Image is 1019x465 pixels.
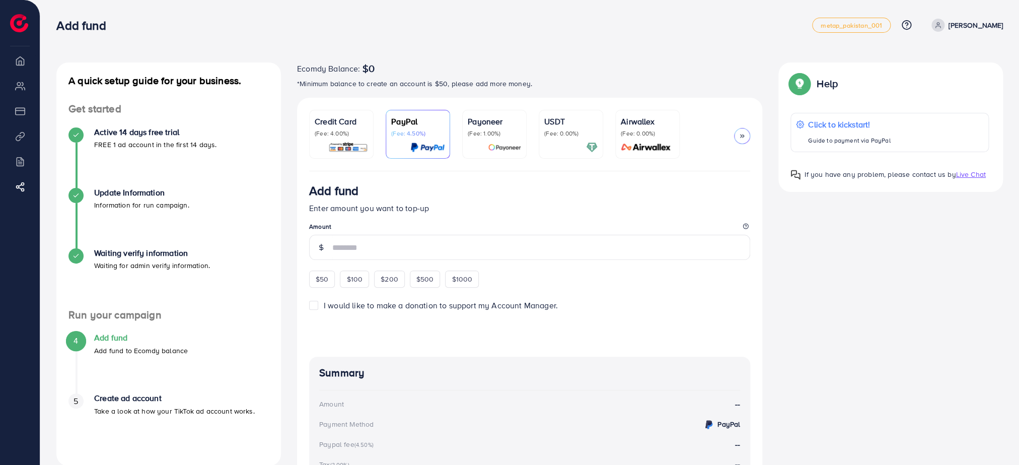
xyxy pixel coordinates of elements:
[94,405,255,417] p: Take a look at how your TikTok ad account works.
[805,169,956,179] span: If you have any problem, please contact us by
[94,333,188,343] h4: Add fund
[544,129,598,138] p: (Fee: 0.00%)
[315,115,368,127] p: Credit Card
[94,127,216,137] h4: Active 14 days free trial
[976,420,1011,457] iframe: Chat
[94,188,189,197] h4: Update Information
[808,118,890,130] p: Click to kickstart!
[324,300,558,311] span: I would like to make a donation to support my Account Manager.
[416,274,434,284] span: $500
[328,142,368,153] img: card
[94,248,210,258] h4: Waiting verify information
[735,439,740,450] strong: --
[410,142,445,153] img: card
[94,199,189,211] p: Information for run campaign.
[316,274,328,284] span: $50
[56,248,281,309] li: Waiting verify information
[315,129,368,138] p: (Fee: 4.00%)
[309,183,358,198] h3: Add fund
[488,142,521,153] img: card
[621,129,674,138] p: (Fee: 0.00%)
[354,441,374,449] small: (4.50%)
[297,62,360,75] span: Ecomdy Balance:
[391,129,445,138] p: (Fee: 4.50%)
[812,18,891,33] a: metap_pakistan_001
[319,439,377,449] div: Paypal fee
[621,115,674,127] p: Airwallex
[618,142,674,153] img: card
[790,75,809,93] img: Popup guide
[10,14,28,32] img: logo
[74,395,78,407] span: 5
[468,129,521,138] p: (Fee: 1.00%)
[468,115,521,127] p: Payoneer
[309,222,750,235] legend: Amount
[56,393,281,454] li: Create ad account
[790,170,800,180] img: Popup guide
[362,62,374,75] span: $0
[56,333,281,393] li: Add fund
[56,75,281,87] h4: A quick setup guide for your business.
[309,202,750,214] p: Enter amount you want to top-up
[56,309,281,321] h4: Run your campaign
[346,274,362,284] span: $100
[319,399,344,409] div: Amount
[319,419,374,429] div: Payment Method
[927,19,1003,32] a: [PERSON_NAME]
[717,419,740,429] strong: PayPal
[56,18,114,33] h3: Add fund
[56,103,281,115] h4: Get started
[586,142,598,153] img: card
[94,393,255,403] h4: Create ad account
[544,115,598,127] p: USDT
[735,398,740,410] strong: --
[74,335,78,347] span: 4
[821,22,882,29] span: metap_pakistan_001
[949,19,1003,31] p: [PERSON_NAME]
[56,188,281,248] li: Update Information
[808,135,890,147] p: Guide to payment via PayPal
[319,367,740,379] h4: Summary
[817,78,838,90] p: Help
[94,259,210,272] p: Waiting for admin verify information.
[94,345,188,357] p: Add fund to Ecomdy balance
[94,139,216,151] p: FREE 1 ad account in the first 14 days.
[297,78,762,90] p: *Minimum balance to create an account is $50, please add more money.
[956,169,985,179] span: Live Chat
[381,274,398,284] span: $200
[452,274,472,284] span: $1000
[703,419,715,431] img: credit
[391,115,445,127] p: PayPal
[56,127,281,188] li: Active 14 days free trial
